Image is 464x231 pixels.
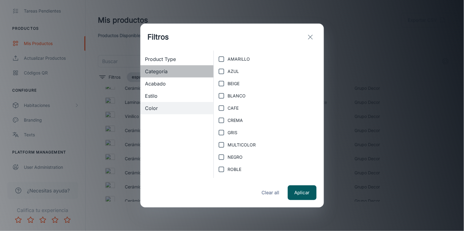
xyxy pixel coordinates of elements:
button: Aplicar [288,185,317,200]
span: Categoría [145,68,209,75]
div: Product Type [140,53,214,65]
div: Color [140,102,214,114]
button: Clear all [258,185,283,200]
span: CREMA [228,117,243,124]
button: exit [304,31,317,43]
div: Acabado [140,78,214,90]
span: Product Type [145,55,209,63]
h1: Filtros [148,32,169,43]
span: GRIS [228,129,237,136]
span: CAFE [228,105,239,112]
span: MULTICOLOR [228,142,256,148]
span: NEGRO [228,154,243,161]
span: AZUL [228,68,239,75]
span: Color [145,104,209,112]
div: Estilo [140,90,214,102]
span: Estilo [145,92,209,100]
span: BLANCO [228,93,246,99]
span: BEIGE [228,80,239,87]
span: ROBLE [228,166,241,173]
span: Acabado [145,80,209,87]
div: Categoría [140,65,214,78]
span: AMARILLO [228,56,250,62]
